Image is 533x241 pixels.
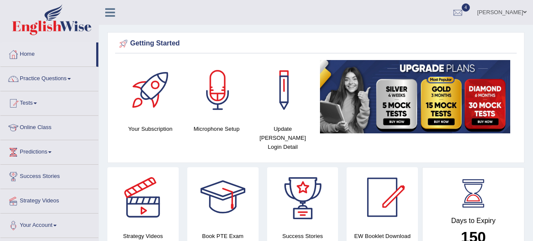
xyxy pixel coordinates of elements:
h4: Microphone Setup [188,124,245,133]
a: Strategy Videos [0,189,98,211]
a: Practice Questions [0,67,98,88]
a: Home [0,42,96,64]
a: Success Stories [0,165,98,186]
div: Getting Started [117,37,515,50]
h4: Days to Expiry [432,217,515,225]
h4: Strategy Videos [107,232,179,241]
span: 4 [462,3,470,12]
a: Online Class [0,116,98,137]
h4: EW Booklet Download [347,232,418,241]
img: small5.jpg [320,60,510,133]
h4: Your Subscription [122,124,179,133]
a: Predictions [0,140,98,162]
h4: Success Stories [267,232,338,241]
h4: Update [PERSON_NAME] Login Detail [254,124,311,151]
a: Your Account [0,214,98,235]
a: Tests [0,91,98,113]
h4: Book PTE Exam [187,232,259,241]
